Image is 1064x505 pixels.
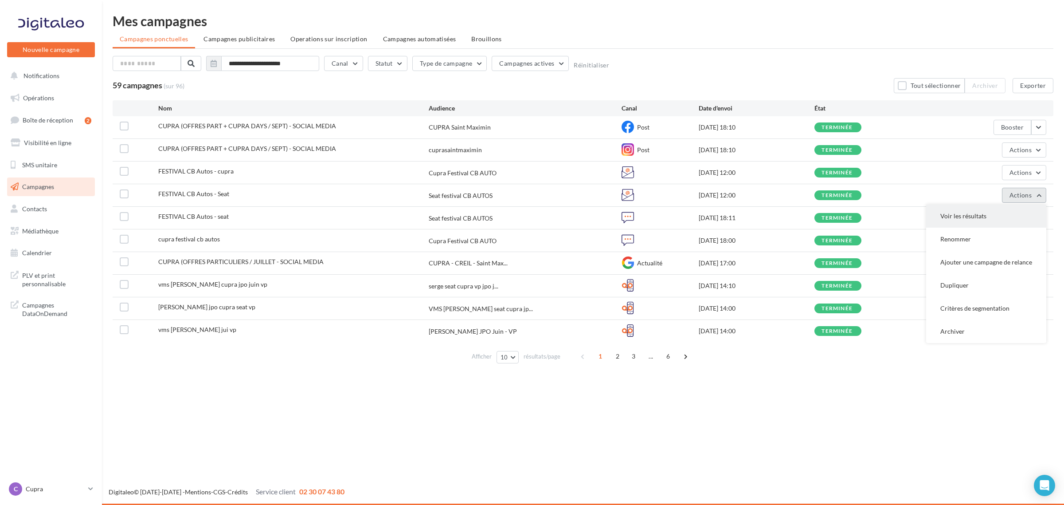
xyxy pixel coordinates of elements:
[158,303,255,311] span: vincent jpo cupra seat vp
[5,89,97,107] a: Opérations
[821,306,853,312] div: terminée
[637,259,662,267] span: Actualité
[22,205,47,213] span: Contacts
[5,134,97,152] a: Visibilité en ligne
[622,104,699,113] div: Canal
[821,215,853,221] div: terminée
[23,72,59,79] span: Notifications
[5,110,97,130] a: Boîte de réception2
[158,235,220,243] span: cupra festival cb autos
[926,251,1046,274] button: Ajouter une campagne de relance
[499,59,554,67] span: Campagnes actives
[113,14,1053,28] div: Mes campagnes
[524,352,560,361] span: résultats/page
[290,35,367,43] span: Operations sur inscription
[814,104,930,113] div: État
[158,122,336,130] span: CUPRA (OFFRES PART + CUPRA DAYS / SEPT) - SOCIAL MEDIA
[637,146,649,154] span: Post
[1009,146,1032,154] span: Actions
[24,139,71,146] span: Visibilité en ligne
[5,222,97,241] a: Médiathèque
[699,327,814,335] div: [DATE] 14:00
[1013,78,1053,93] button: Exporter
[109,488,134,496] a: Digitaleo
[637,123,649,131] span: Post
[5,178,97,196] a: Campagnes
[894,78,965,93] button: Tout sélectionner
[574,62,609,69] button: Réinitialiser
[5,266,97,292] a: PLV et print personnalisable
[256,487,296,496] span: Service client
[158,213,229,220] span: FESTIVAL CB Autos - seat
[699,281,814,290] div: [DATE] 14:10
[699,213,814,222] div: [DATE] 18:11
[85,117,91,124] div: 2
[699,236,814,245] div: [DATE] 18:00
[23,94,54,102] span: Opérations
[429,282,498,291] span: serge seat cupra vp jpo j...
[429,214,493,223] div: Seat festival CB AUTOS
[821,125,853,130] div: terminée
[626,349,641,363] span: 3
[109,488,344,496] span: © [DATE]-[DATE] - - -
[22,249,52,256] span: Calendrier
[497,351,519,363] button: 10
[699,304,814,313] div: [DATE] 14:00
[5,200,97,218] a: Contacts
[821,147,853,153] div: terminée
[821,283,853,289] div: terminée
[429,146,482,154] div: cuprasaintmaximin
[113,80,162,90] span: 59 campagnes
[699,146,814,154] div: [DATE] 18:10
[1009,169,1032,176] span: Actions
[5,296,97,322] a: Campagnes DataOnDemand
[994,120,1031,135] button: Booster
[1002,188,1046,203] button: Actions
[661,349,675,363] span: 6
[164,82,184,91] span: (sur 96)
[821,238,853,244] div: terminée
[471,35,502,43] span: Brouillons
[429,104,622,113] div: Audience
[429,304,533,313] span: VMS [PERSON_NAME] seat cupra jp...
[227,488,248,496] a: Crédits
[1009,191,1032,199] span: Actions
[158,190,229,197] span: FESTIVAL CB Autos - Seat
[965,78,1005,93] button: Archiver
[158,167,234,175] span: FESTIVAL CB Autos - cupra
[213,488,225,496] a: CGS
[429,327,517,336] div: [PERSON_NAME] JPO Juin - VP
[14,485,18,493] span: C
[1034,475,1055,496] div: Open Intercom Messenger
[926,228,1046,251] button: Renommer
[22,183,54,190] span: Campagnes
[158,145,336,152] span: CUPRA (OFFRES PART + CUPRA DAYS / SEPT) - SOCIAL MEDIA
[7,481,95,497] a: C Cupra
[429,169,497,178] div: Cupra Festival CB AUTO
[22,161,57,168] span: SMS unitaire
[699,123,814,132] div: [DATE] 18:10
[5,244,97,262] a: Calendrier
[1002,165,1046,180] button: Actions
[926,274,1046,297] button: Dupliquer
[158,104,429,113] div: Nom
[368,56,407,71] button: Statut
[821,193,853,198] div: terminée
[610,349,625,363] span: 2
[5,67,93,85] button: Notifications
[644,349,658,363] span: ...
[324,56,363,71] button: Canal
[492,56,569,71] button: Campagnes actives
[158,258,324,265] span: CUPRA (OFFRES PARTICULIERS / JUILLET - SOCIAL MEDIA
[501,354,508,361] span: 10
[299,487,344,496] span: 02 30 07 43 80
[22,227,59,235] span: Médiathèque
[472,352,492,361] span: Afficher
[821,170,853,176] div: terminée
[821,260,853,266] div: terminée
[926,205,1046,228] button: Voir les résultats
[383,35,456,43] span: Campagnes automatisées
[699,104,814,113] div: Date d'envoi
[1002,142,1046,158] button: Actions
[23,116,73,124] span: Boîte de réception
